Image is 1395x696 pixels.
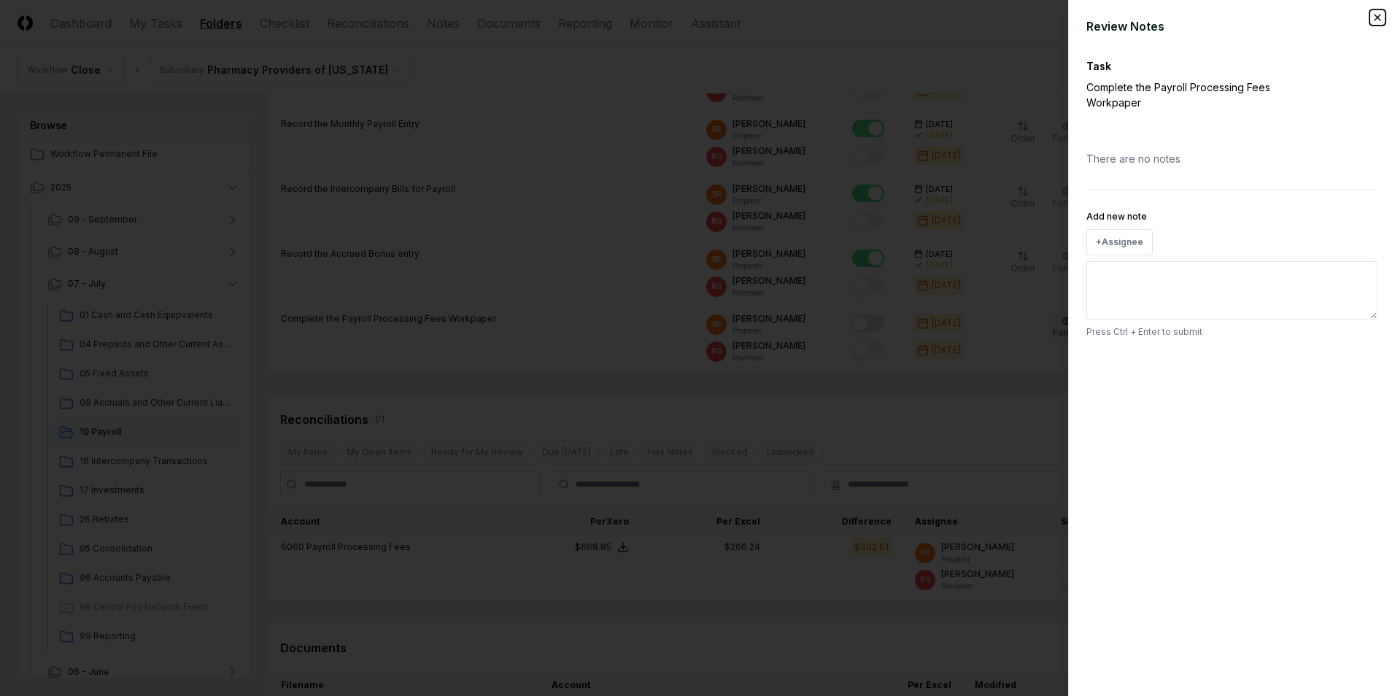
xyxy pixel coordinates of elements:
[1086,58,1377,74] div: Task
[1086,325,1377,339] p: Press Ctrl + Enter to submit
[1086,80,1327,110] p: Complete the Payroll Processing Fees Workpaper
[1086,211,1147,222] label: Add new note
[1086,139,1377,178] div: There are no notes
[1086,18,1377,35] div: Review Notes
[1086,229,1153,255] button: +Assignee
